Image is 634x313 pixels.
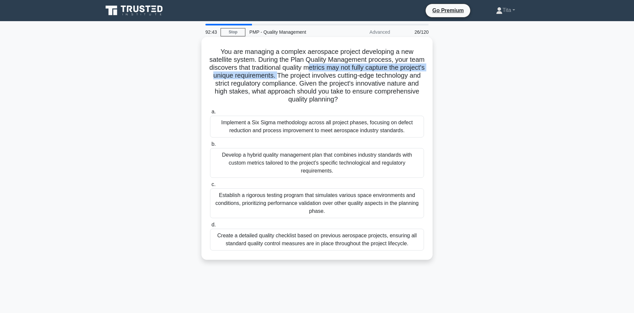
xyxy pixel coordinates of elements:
[221,28,245,36] a: Stop
[480,4,531,17] a: Tita
[211,141,216,147] span: b.
[211,181,215,187] span: c.
[336,25,394,39] div: Advanced
[210,116,424,137] div: Implement a Six Sigma methodology across all project phases, focusing on defect reduction and pro...
[201,25,221,39] div: 92:43
[209,48,425,104] h5: You are managing a complex aerospace project developing a new satellite system. During the Plan Q...
[245,25,336,39] div: PMP - Quality Management
[428,6,468,15] a: Go Premium
[211,109,216,114] span: a.
[394,25,433,39] div: 26/120
[211,222,216,227] span: d.
[210,148,424,178] div: Develop a hybrid quality management plan that combines industry standards with custom metrics tai...
[210,188,424,218] div: Establish a rigorous testing program that simulates various space environments and conditions, pr...
[210,229,424,251] div: Create a detailed quality checklist based on previous aerospace projects, ensuring all standard q...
